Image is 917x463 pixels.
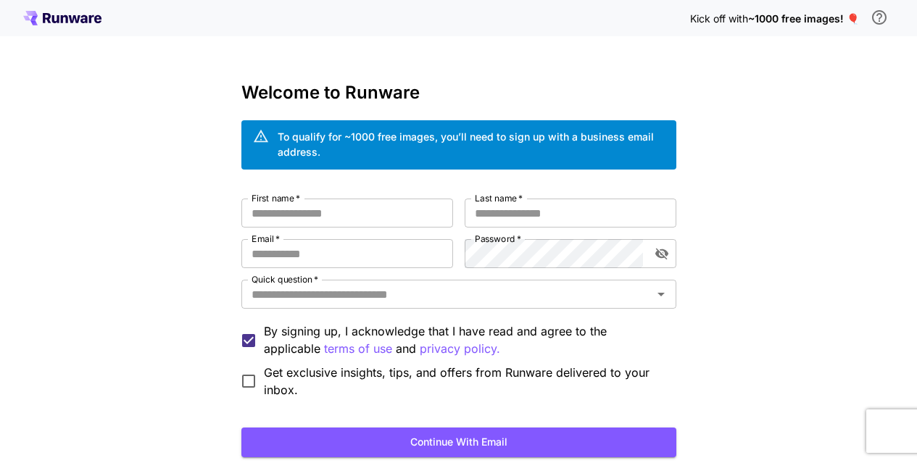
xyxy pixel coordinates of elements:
[241,83,676,103] h3: Welcome to Runware
[264,322,665,358] p: By signing up, I acknowledge that I have read and agree to the applicable and
[420,340,500,358] button: By signing up, I acknowledge that I have read and agree to the applicable terms of use and
[264,364,665,399] span: Get exclusive insights, tips, and offers from Runware delivered to your inbox.
[475,192,523,204] label: Last name
[278,129,665,159] div: To qualify for ~1000 free images, you’ll need to sign up with a business email address.
[324,340,392,358] button: By signing up, I acknowledge that I have read and agree to the applicable and privacy policy.
[651,284,671,304] button: Open
[324,340,392,358] p: terms of use
[690,12,748,25] span: Kick off with
[420,340,500,358] p: privacy policy.
[252,233,280,245] label: Email
[252,273,318,285] label: Quick question
[252,192,300,204] label: First name
[475,233,521,245] label: Password
[865,3,894,32] button: In order to qualify for free credit, you need to sign up with a business email address and click ...
[748,12,859,25] span: ~1000 free images! 🎈
[649,241,675,267] button: toggle password visibility
[241,427,676,457] button: Continue with email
